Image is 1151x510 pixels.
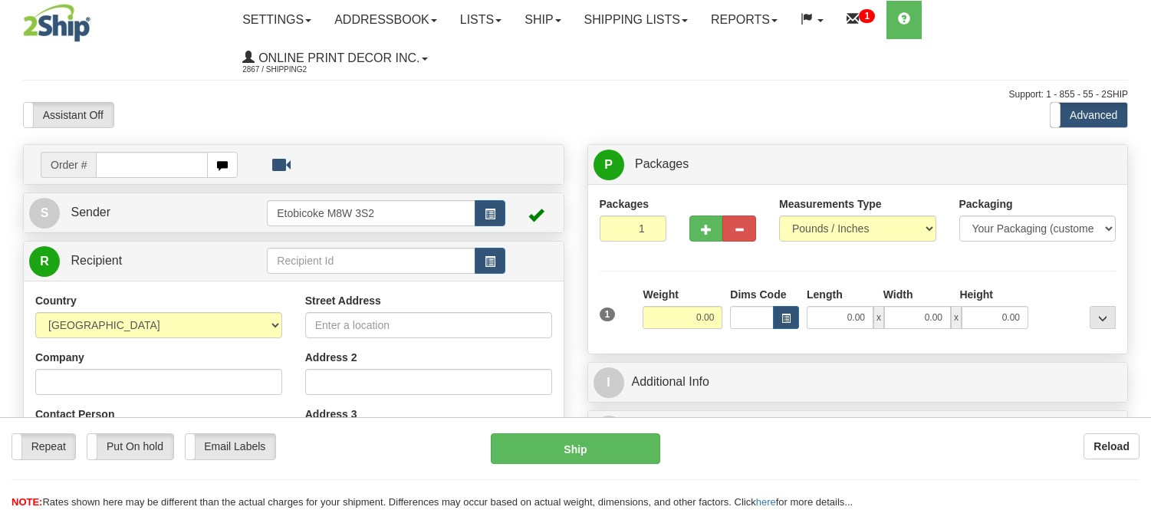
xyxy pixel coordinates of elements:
[71,206,110,219] span: Sender
[835,1,886,39] a: 1
[491,433,659,464] button: Ship
[1116,176,1149,333] iframe: chat widget
[231,1,323,39] a: Settings
[242,62,357,77] span: 2867 / Shipping2
[449,1,513,39] a: Lists
[594,367,624,398] span: I
[883,287,913,302] label: Width
[1090,306,1116,329] div: ...
[756,496,776,508] a: here
[267,200,475,226] input: Sender Id
[873,306,884,329] span: x
[594,415,1123,446] a: $Rates
[1051,103,1127,127] label: Advanced
[1084,433,1139,459] button: Reload
[29,198,60,229] span: S
[231,39,439,77] a: Online Print Decor Inc. 2867 / Shipping2
[305,293,381,308] label: Street Address
[255,51,419,64] span: Online Print Decor Inc.
[594,150,624,180] span: P
[35,406,114,422] label: Contact Person
[594,416,624,446] span: $
[643,287,678,302] label: Weight
[699,1,789,39] a: Reports
[600,196,649,212] label: Packages
[23,88,1128,101] div: Support: 1 - 855 - 55 - 2SHIP
[23,4,90,42] img: logo2867.jpg
[513,1,572,39] a: Ship
[594,149,1123,180] a: P Packages
[1093,440,1130,452] b: Reload
[951,306,962,329] span: x
[29,245,241,277] a: R Recipient
[959,287,993,302] label: Height
[87,434,173,459] label: Put On hold
[730,287,786,302] label: Dims Code
[859,9,875,23] sup: 1
[41,152,96,178] span: Order #
[24,103,113,127] label: Assistant Off
[12,434,75,459] label: Repeat
[29,246,60,277] span: R
[305,312,552,338] input: Enter a location
[35,350,84,365] label: Company
[71,254,122,267] span: Recipient
[35,293,77,308] label: Country
[573,1,699,39] a: Shipping lists
[600,308,616,321] span: 1
[323,1,449,39] a: Addressbook
[29,197,267,229] a: S Sender
[305,406,357,422] label: Address 3
[12,496,42,508] span: NOTE:
[186,434,275,459] label: Email Labels
[305,350,357,365] label: Address 2
[959,196,1013,212] label: Packaging
[779,196,882,212] label: Measurements Type
[807,287,843,302] label: Length
[267,248,475,274] input: Recipient Id
[635,157,689,170] span: Packages
[594,367,1123,398] a: IAdditional Info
